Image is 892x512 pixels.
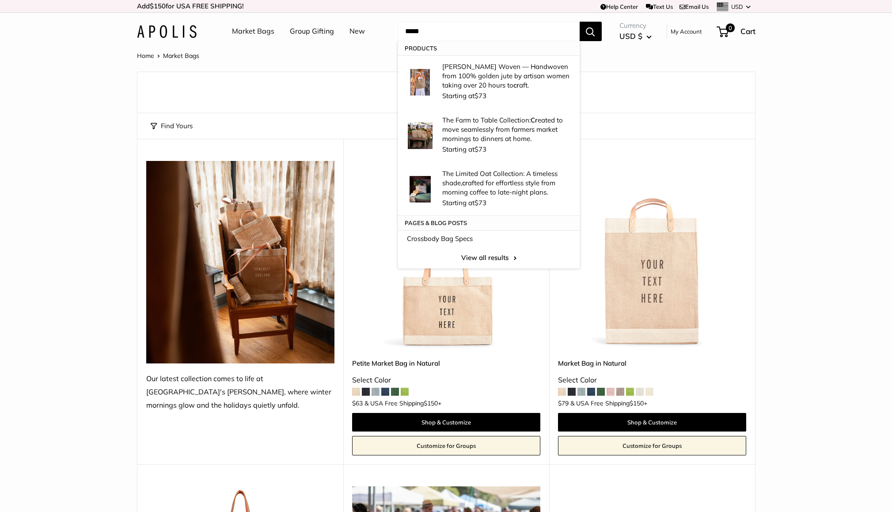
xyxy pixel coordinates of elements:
div: Select Color [558,374,746,387]
img: Petite Market Bag in Natural [352,161,540,349]
button: Search [580,22,602,41]
p: Pages & Blog posts [398,216,580,230]
span: $73 [474,199,486,207]
span: & USA Free Shipping + [364,400,441,406]
h1: Market Bags [151,81,742,100]
a: Crossbody Bag Specs [398,230,580,247]
p: Products [398,41,580,55]
strong: cr [462,179,468,187]
span: USD [731,3,743,10]
a: Market Bags [232,25,274,38]
a: Help Center [600,3,638,10]
button: Find Yours [151,120,193,132]
img: Mercado Woven — Handwoven from 100% golden jute by artisan women taking over 20 hours to craft. [407,69,433,96]
img: The Farm to Table Collection: Created to move seamlessly from farmers market mornings to dinners ... [407,122,433,149]
p: [PERSON_NAME] Woven — Handwoven from 100% golden jute by artisan women taking over 20 hours to aft. [442,62,571,90]
a: New [349,25,365,38]
img: The Limited Oat Collection: A timeless shade, crafted for effortless style from morning coffee to... [407,176,433,203]
a: Market Bag in NaturalMarket Bag in Natural [558,161,746,349]
span: Starting at [442,92,486,100]
span: Market Bags [163,52,199,60]
a: Customize for Groups [352,436,540,455]
a: My Account [671,26,702,37]
a: Market Bag in Natural [558,358,746,368]
span: 0 [725,23,734,32]
strong: cr [513,81,519,89]
span: & USA Free Shipping + [570,400,647,406]
a: Text Us [646,3,673,10]
a: Petite Market Bag in Natural [352,358,540,368]
a: Shop & Customize [352,413,540,432]
button: USD $ [619,29,652,43]
span: USD $ [619,31,642,41]
a: Customize for Groups [558,436,746,455]
a: Home [137,52,154,60]
a: Email Us [679,3,709,10]
input: Search... [398,22,580,41]
img: Our latest collection comes to life at UK's Estelle Manor, where winter mornings glow and the hol... [146,161,334,363]
div: Select Color [352,374,540,387]
span: $73 [474,92,486,100]
span: Starting at [442,199,486,207]
a: Group Gifting [290,25,334,38]
p: The Farm to Table Collection: eated to move seamlessly from farmers market mornings to dinners at... [442,115,571,143]
p: The Limited Oat Collection: A timeless shade, afted for effortless style from morning coffee to l... [442,169,571,197]
span: $150 [630,399,644,407]
img: Market Bag in Natural [558,161,746,349]
img: Apolis [137,25,197,38]
div: Our latest collection comes to life at [GEOGRAPHIC_DATA]'s [PERSON_NAME], where winter mornings g... [146,372,334,412]
nav: Breadcrumb [137,50,199,61]
a: Petite Market Bag in NaturalPetite Market Bag in Natural [352,161,540,349]
a: View all results [398,247,580,268]
span: Cart [740,27,755,36]
a: The Farm to Table Collection: Created to move seamlessly from farmers market mornings to dinners ... [398,109,580,162]
span: $73 [474,145,486,153]
a: 0 Cart [717,24,755,38]
a: The Limited Oat Collection: A timeless shade, crafted for effortless style from morning coffee to... [398,162,580,216]
strong: Cr [531,116,538,124]
a: Shop & Customize [558,413,746,432]
a: Mercado Woven — Handwoven from 100% golden jute by artisan women taking over 20 hours to craft. [... [398,55,580,109]
span: $150 [150,2,166,10]
span: Starting at [442,145,486,153]
span: $63 [352,399,363,407]
span: Currency [619,19,652,32]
